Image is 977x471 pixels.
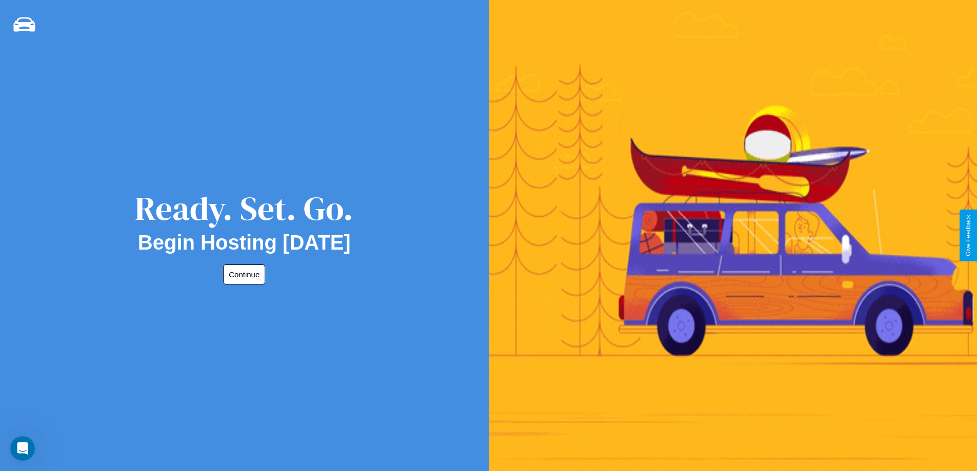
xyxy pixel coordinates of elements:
div: Give Feedback [965,215,972,256]
h2: Begin Hosting [DATE] [138,231,351,254]
iframe: Intercom live chat [10,436,35,461]
button: Continue [223,264,265,284]
div: Ready. Set. Go. [135,186,353,231]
